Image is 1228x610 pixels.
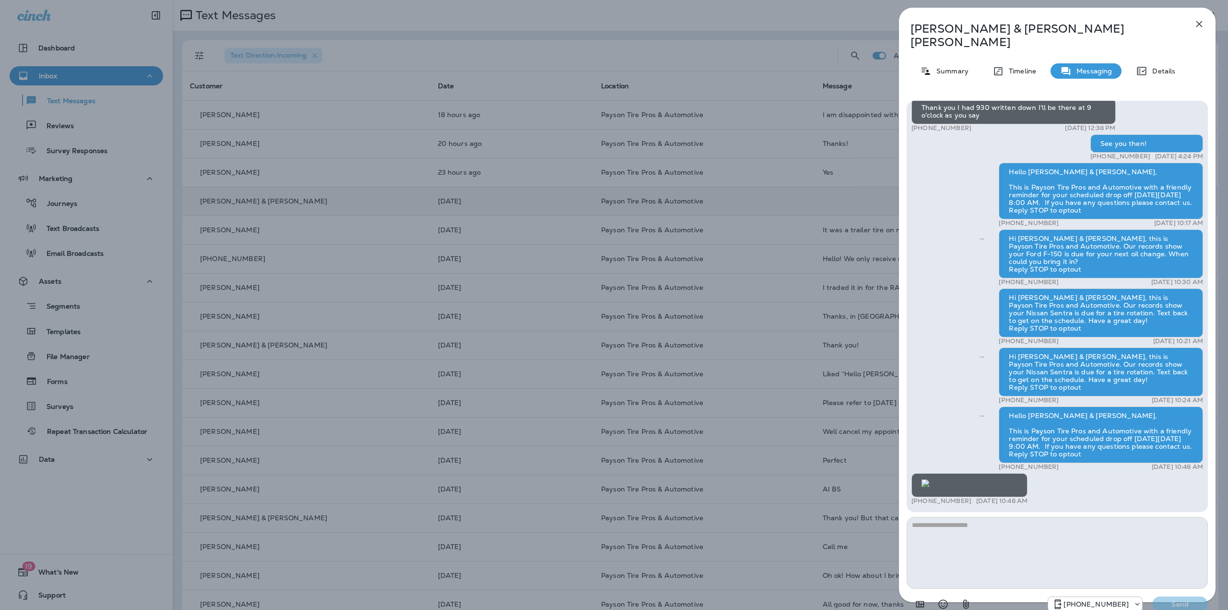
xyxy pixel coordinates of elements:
p: [DATE] 10:24 AM [1152,396,1203,404]
p: [DATE] 4:24 PM [1155,153,1203,160]
div: +1 (928) 260-4498 [1048,598,1142,610]
p: [PERSON_NAME] & [PERSON_NAME] [PERSON_NAME] [910,22,1172,49]
p: [DATE] 12:38 PM [1065,124,1115,132]
span: Sent [980,352,984,360]
p: [DATE] 10:30 AM [1151,278,1203,286]
p: [PHONE_NUMBER] [999,219,1059,227]
p: [PHONE_NUMBER] [1090,153,1150,160]
div: See you then! [1090,134,1203,153]
p: [PHONE_NUMBER] [911,124,971,132]
div: Hi [PERSON_NAME] & [PERSON_NAME], this is Payson Tire Pros and Automotive. Our records show your ... [999,347,1203,396]
span: Sent [980,411,984,419]
p: [PHONE_NUMBER] [911,497,971,505]
p: Messaging [1072,67,1112,75]
p: [DATE] 10:17 AM [1154,219,1203,227]
span: Sent [980,234,984,242]
img: twilio-download [921,479,929,487]
p: Summary [932,67,968,75]
p: Details [1147,67,1175,75]
div: Hi [PERSON_NAME] & [PERSON_NAME], this is Payson Tire Pros and Automotive. Our records show your ... [999,288,1203,337]
p: [DATE] 10:48 AM [1152,463,1203,471]
p: [DATE] 10:48 AM [976,497,1027,505]
p: Timeline [1004,67,1036,75]
div: Hello [PERSON_NAME] & [PERSON_NAME], This is Payson Tire Pros and Automotive with a friendly remi... [999,163,1203,219]
p: [PHONE_NUMBER] [999,278,1059,286]
div: Hello [PERSON_NAME] & [PERSON_NAME], This is Payson Tire Pros and Automotive with a friendly remi... [999,407,1203,463]
p: [DATE] 10:21 AM [1153,337,1203,345]
div: Thank you I had 930 written down I'll be there at 9 o'clock as you say [911,98,1116,124]
p: [PHONE_NUMBER] [999,337,1059,345]
p: [PHONE_NUMBER] [999,463,1059,471]
p: [PHONE_NUMBER] [1063,600,1129,608]
div: Hi [PERSON_NAME] & [PERSON_NAME], this is Payson Tire Pros and Automotive. Our records show your ... [999,229,1203,278]
p: [PHONE_NUMBER] [999,396,1059,404]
